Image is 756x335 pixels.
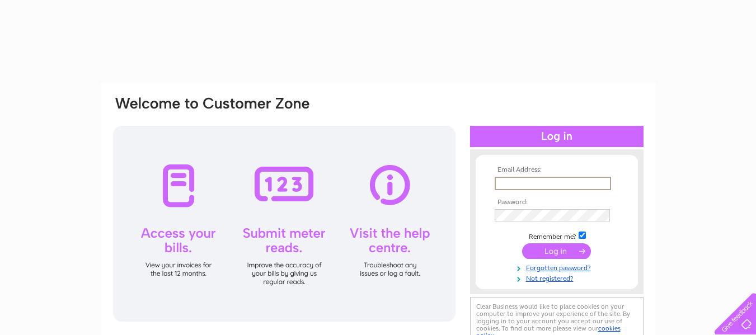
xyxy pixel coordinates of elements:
[495,272,622,283] a: Not registered?
[522,243,591,259] input: Submit
[492,230,622,241] td: Remember me?
[492,166,622,174] th: Email Address:
[492,199,622,206] th: Password:
[495,262,622,272] a: Forgotten password?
